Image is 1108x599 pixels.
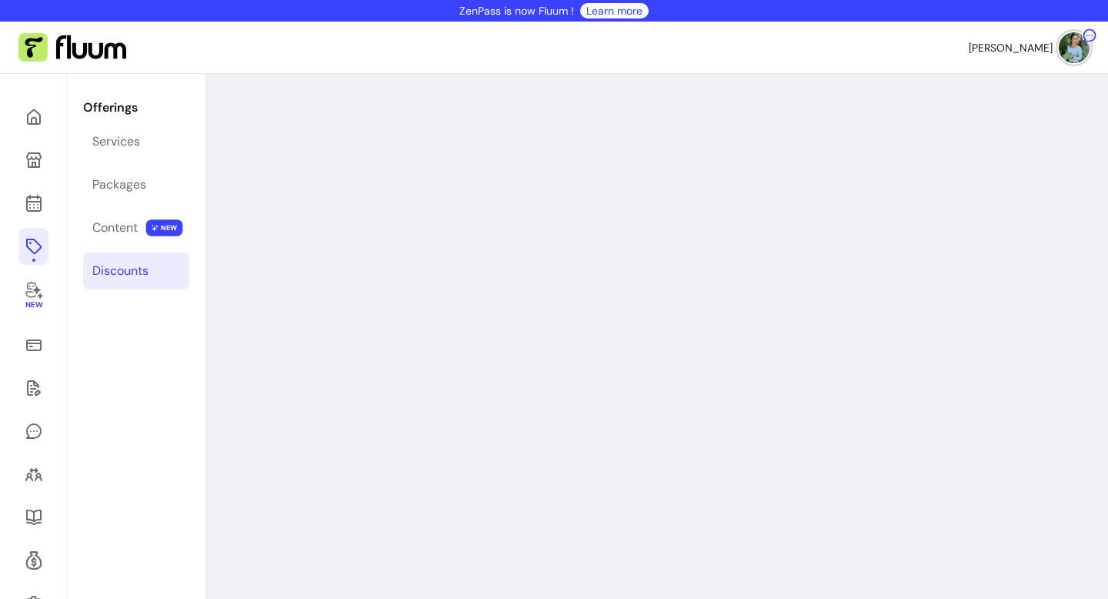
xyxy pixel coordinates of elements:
[92,176,146,194] div: Packages
[18,99,48,136] a: Home
[18,326,48,363] a: Sales
[969,32,1090,63] button: avatar[PERSON_NAME]
[92,219,138,237] div: Content
[969,40,1053,55] span: [PERSON_NAME]
[18,271,48,320] a: New
[92,262,149,280] div: Discounts
[92,132,140,151] div: Services
[83,123,189,160] a: Services
[18,413,48,450] a: My Messages
[83,209,189,246] a: Content NEW
[83,253,189,289] a: Discounts
[18,542,48,579] a: Refer & Earn
[18,456,48,493] a: Clients
[18,185,48,222] a: Calendar
[586,3,642,18] a: Learn more
[83,166,189,203] a: Packages
[25,300,42,310] span: New
[18,228,48,265] a: Offerings
[18,142,48,179] a: My Page
[18,370,48,407] a: Waivers
[459,3,574,18] p: ZenPass is now Fluum !
[83,99,189,117] p: Offerings
[1059,32,1090,63] img: avatar
[146,219,183,236] span: NEW
[18,33,126,62] img: Fluum Logo
[18,499,48,536] a: Resources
